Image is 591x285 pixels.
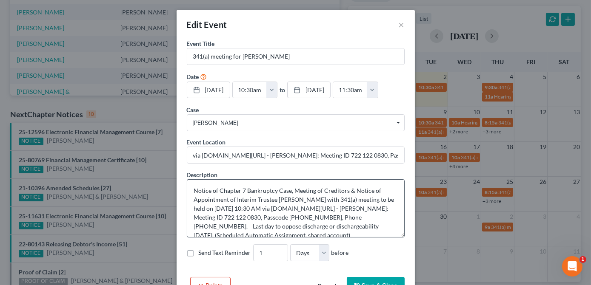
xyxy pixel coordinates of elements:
input: Enter location... [187,147,404,163]
input: -- : -- [333,82,367,98]
input: -- [254,245,288,261]
span: Event Title [187,40,215,47]
label: Date [187,72,199,81]
button: × [399,20,405,30]
input: Enter event name... [187,48,404,65]
label: Send Text Reminder [199,248,251,257]
span: 1 [580,256,586,263]
a: [DATE] [187,82,230,98]
a: [DATE] [288,82,330,98]
label: Description [187,170,218,179]
span: Select box activate [187,114,405,131]
span: Edit Event [187,20,227,30]
iframe: Intercom live chat [562,256,582,277]
label: Event Location [187,138,226,147]
label: Case [187,105,199,114]
label: to [280,85,285,94]
input: -- : -- [233,82,267,98]
span: [PERSON_NAME] [193,119,398,127]
span: before [331,248,348,257]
